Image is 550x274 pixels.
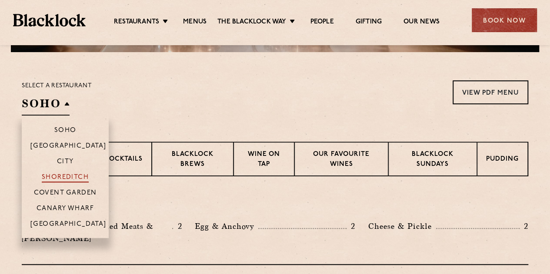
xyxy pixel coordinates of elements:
[42,174,89,182] p: Shoreditch
[472,8,537,32] div: Book Now
[54,127,77,135] p: Soho
[486,155,519,165] p: Pudding
[183,18,207,27] a: Menus
[217,18,286,27] a: The Blacklock Way
[195,220,258,232] p: Egg & Anchovy
[13,14,86,26] img: BL_Textured_Logo-footer-cropped.svg
[104,155,143,165] p: Cocktails
[368,220,436,232] p: Cheese & Pickle
[22,96,70,116] h2: SOHO
[403,18,440,27] a: Our News
[310,18,333,27] a: People
[114,18,159,27] a: Restaurants
[347,221,355,232] p: 2
[453,80,528,104] a: View PDF Menu
[22,198,528,209] h3: Pre Chop Bites
[161,150,224,170] p: Blacklock Brews
[57,158,74,167] p: City
[397,150,468,170] p: Blacklock Sundays
[30,221,107,229] p: [GEOGRAPHIC_DATA]
[37,205,94,214] p: Canary Wharf
[30,142,107,151] p: [GEOGRAPHIC_DATA]
[356,18,382,27] a: Gifting
[22,80,92,92] p: Select a restaurant
[173,221,182,232] p: 2
[34,189,97,198] p: Covent Garden
[303,150,379,170] p: Our favourite wines
[243,150,285,170] p: Wine on Tap
[520,221,528,232] p: 2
